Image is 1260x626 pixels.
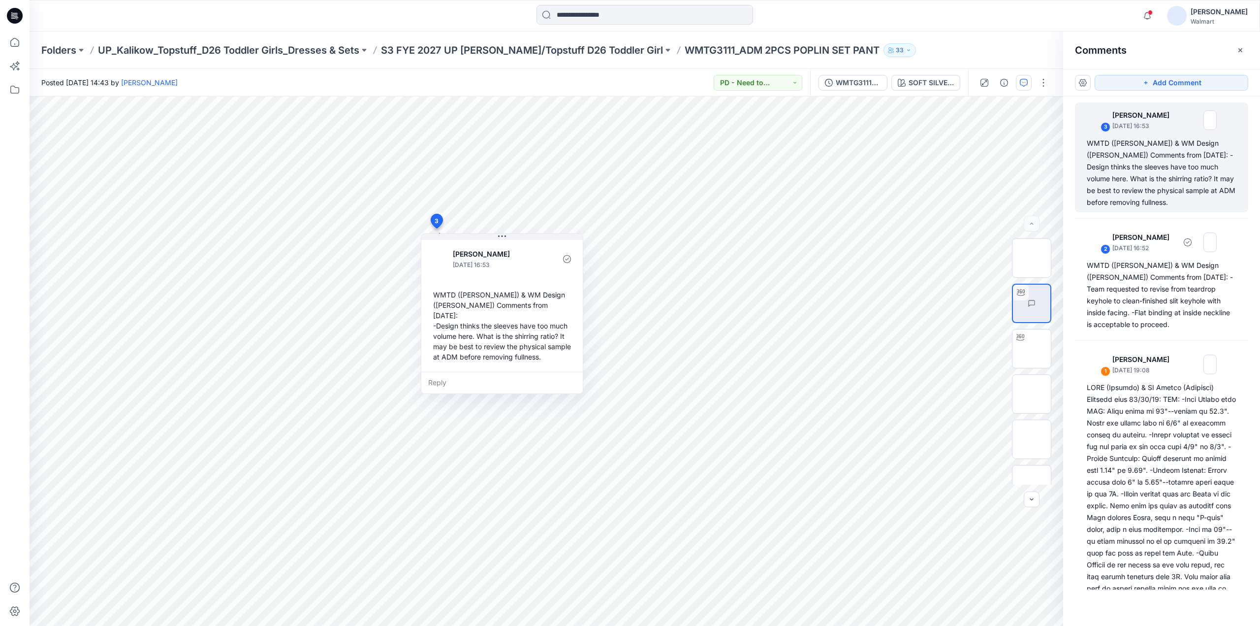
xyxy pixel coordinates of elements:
[453,260,533,270] p: [DATE] 16:53
[909,77,954,88] div: SOFT SILVER POPLIN
[1089,355,1108,374] img: Kristin Veit
[896,45,904,56] p: 33
[1112,231,1176,243] p: [PERSON_NAME]
[883,43,916,57] button: 33
[121,78,178,87] a: [PERSON_NAME]
[1112,354,1176,365] p: [PERSON_NAME]
[891,75,960,91] button: SOFT SILVER POPLIN
[421,372,583,394] div: Reply
[1095,75,1248,91] button: Add Comment
[98,43,359,57] a: UP_Kalikow_Topstuff_D26 Toddler Girls_Dresses & Sets
[1075,44,1127,56] h2: Comments
[41,43,76,57] a: Folders
[1089,232,1108,252] img: Kristin Veit
[1167,6,1187,26] img: avatar
[429,286,575,366] div: WMTD ([PERSON_NAME]) & WM Design ([PERSON_NAME]) Comments from [DATE]: -Design thinks the sleeves...
[1089,110,1108,130] img: Kristin Veit
[1101,244,1110,254] div: 2
[1112,243,1176,253] p: [DATE] 16:52
[996,75,1012,91] button: Details
[381,43,663,57] a: S3 FYE 2027 UP [PERSON_NAME]/Topstuff D26 Toddler Girl
[1087,260,1236,330] div: WMTD ([PERSON_NAME]) & WM Design ([PERSON_NAME]) Comments from [DATE]: -Team requested to revise ...
[685,43,880,57] p: WMTG3111_ADM 2PCS POPLIN SET PANT
[836,77,881,88] div: WMTG3111_ADM 2PCS POPLIN SET PANT
[1101,122,1110,132] div: 3
[1191,6,1248,18] div: [PERSON_NAME]
[1087,137,1236,208] div: WMTD ([PERSON_NAME]) & WM Design ([PERSON_NAME]) Comments from [DATE]: -Design thinks the sleeves...
[1112,121,1176,131] p: [DATE] 16:53
[1112,109,1176,121] p: [PERSON_NAME]
[41,77,178,88] span: Posted [DATE] 14:43 by
[1191,18,1248,25] div: Walmart
[453,248,533,260] p: [PERSON_NAME]
[1101,366,1110,376] div: 1
[1112,365,1176,375] p: [DATE] 19:08
[435,217,439,226] span: 3
[429,249,449,269] img: Kristin Veit
[819,75,887,91] button: WMTG3111_ADM 2PCS POPLIN SET PANT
